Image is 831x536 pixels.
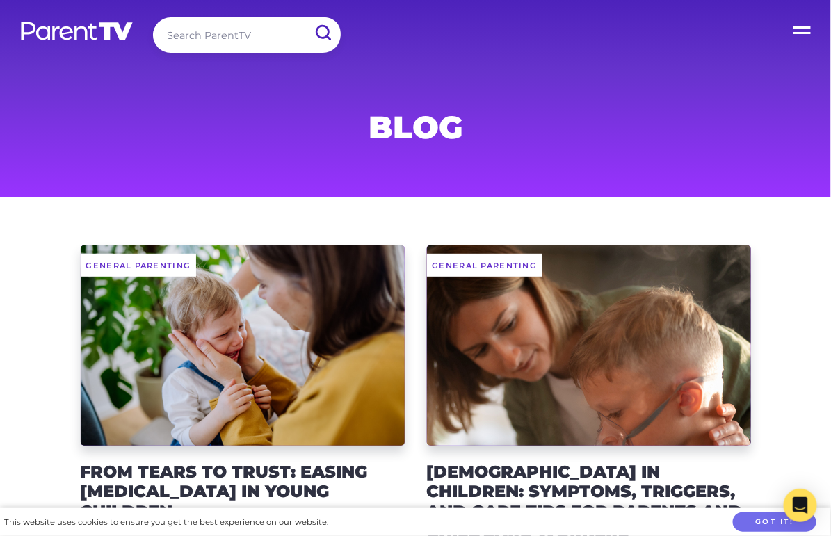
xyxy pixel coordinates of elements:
img: parenttv-logo-white.4c85aaf.svg [19,21,134,41]
input: Search ParentTV [153,17,341,53]
span: General Parenting [81,254,197,277]
div: This website uses cookies to ensure you get the best experience on our website. [4,515,328,530]
button: Got it! [733,512,816,533]
div: Open Intercom Messenger [784,489,817,522]
span: General Parenting [427,254,543,277]
input: Submit [305,17,341,49]
h1: Blog [81,113,751,141]
h2: From Tears to Trust: Easing [MEDICAL_DATA] in Young Children [81,462,405,522]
